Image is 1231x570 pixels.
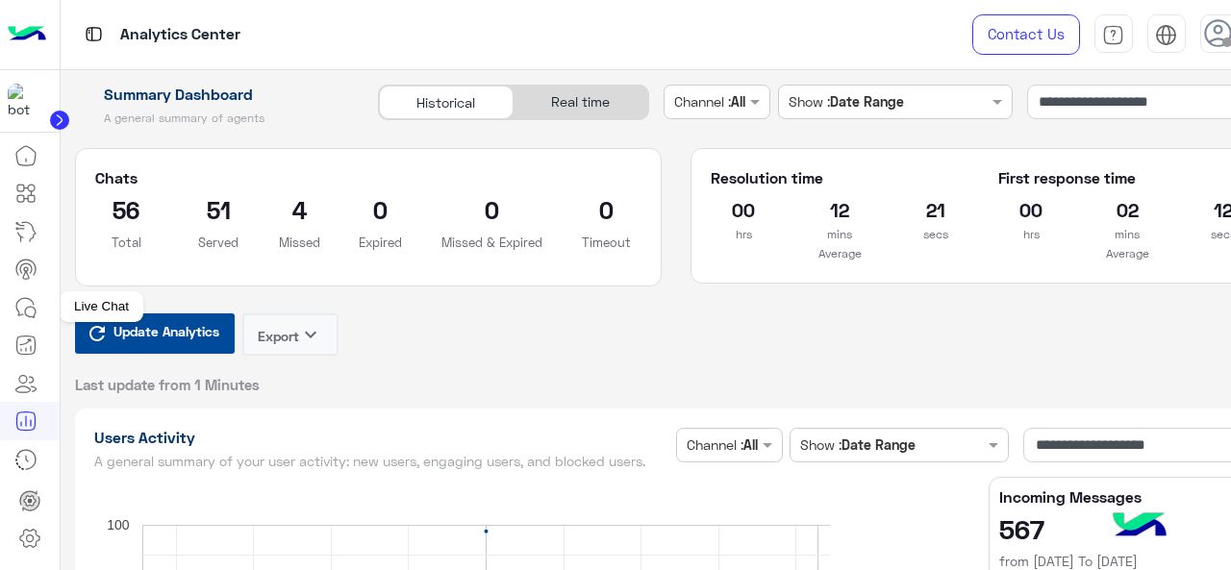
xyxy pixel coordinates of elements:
text: 100 [107,517,130,533]
img: Logo [8,14,46,55]
h2: 51 [187,194,250,225]
h2: 12 [806,194,873,225]
h5: A general summary of agents [75,111,357,126]
div: Live Chat [60,291,143,322]
h2: 0 [441,194,542,225]
img: hulul-logo.png [1106,493,1173,560]
p: Missed & Expired [441,233,542,252]
p: Timeout [571,233,641,252]
p: hrs [998,225,1066,244]
p: Analytics Center [120,22,240,48]
a: Contact Us [972,14,1080,55]
p: mins [1093,225,1161,244]
p: Average [711,244,969,263]
img: 317874714732967 [8,84,42,118]
h1: Users Activity [94,428,669,447]
a: tab [1094,14,1133,55]
span: Last update from 1 Minutes [75,375,260,394]
h2: 56 [95,194,159,225]
div: Historical [379,86,514,119]
p: Missed [279,233,320,252]
p: hrs [711,225,778,244]
p: mins [806,225,873,244]
p: Expired [349,233,413,252]
h1: Summary Dashboard [75,85,357,104]
i: keyboard_arrow_down [299,323,322,346]
button: Update Analytics [75,313,235,354]
div: Real time [514,86,648,119]
h5: Resolution time [711,168,969,187]
h2: 00 [998,194,1066,225]
span: Update Analytics [109,318,224,344]
h2: 4 [279,194,320,225]
p: Total [95,233,159,252]
h2: 00 [711,194,778,225]
img: tab [1155,24,1177,46]
h5: A general summary of your user activity: new users, engaging users, and blocked users. [94,454,669,469]
img: tab [82,22,106,46]
h2: 0 [571,194,641,225]
h5: Chats [95,168,641,187]
p: secs [902,225,969,244]
h2: 02 [1093,194,1161,225]
h2: 0 [349,194,413,225]
h2: 21 [902,194,969,225]
button: Exportkeyboard_arrow_down [242,313,339,356]
img: tab [1102,24,1124,46]
p: Served [187,233,250,252]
